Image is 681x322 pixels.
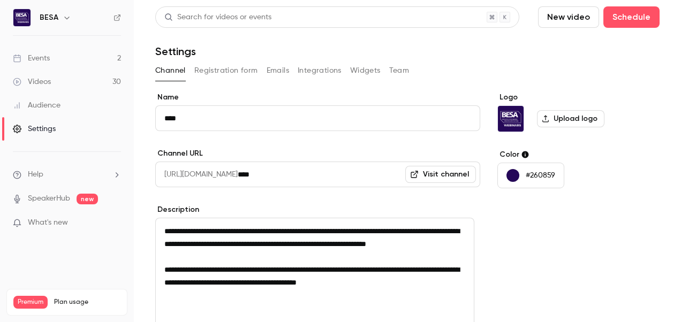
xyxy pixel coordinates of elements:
span: Premium [13,296,48,309]
label: Upload logo [537,110,604,127]
h6: BESA [40,12,58,23]
label: Color [497,149,660,160]
div: Search for videos or events [164,12,271,23]
p: Videos [13,309,34,318]
div: Audience [13,100,60,111]
img: BESA [13,9,31,26]
div: Videos [13,76,51,87]
h1: Settings [155,45,196,58]
li: help-dropdown-opener [13,169,121,180]
button: New video [538,6,599,28]
label: Description [155,204,480,215]
label: Name [155,92,480,103]
iframe: Noticeable Trigger [108,218,121,228]
p: #260859 [526,170,555,181]
span: Plan usage [54,298,120,306]
button: Registration form [194,62,258,79]
p: / 300 [97,309,120,318]
button: Emails [267,62,289,79]
button: Team [389,62,410,79]
span: What's new [28,217,68,228]
label: Logo [497,92,660,103]
button: Integrations [298,62,342,79]
label: Channel URL [155,148,480,159]
button: Schedule [603,6,660,28]
button: Channel [155,62,186,79]
button: Widgets [350,62,381,79]
span: 37 [97,310,104,317]
a: Visit channel [405,166,476,183]
button: #260859 [497,163,564,188]
span: Help [28,169,43,180]
div: Settings [13,124,56,134]
img: BESA [498,106,524,132]
div: Events [13,53,50,64]
a: SpeakerHub [28,193,70,204]
span: [URL][DOMAIN_NAME] [155,162,238,187]
span: new [77,194,98,204]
